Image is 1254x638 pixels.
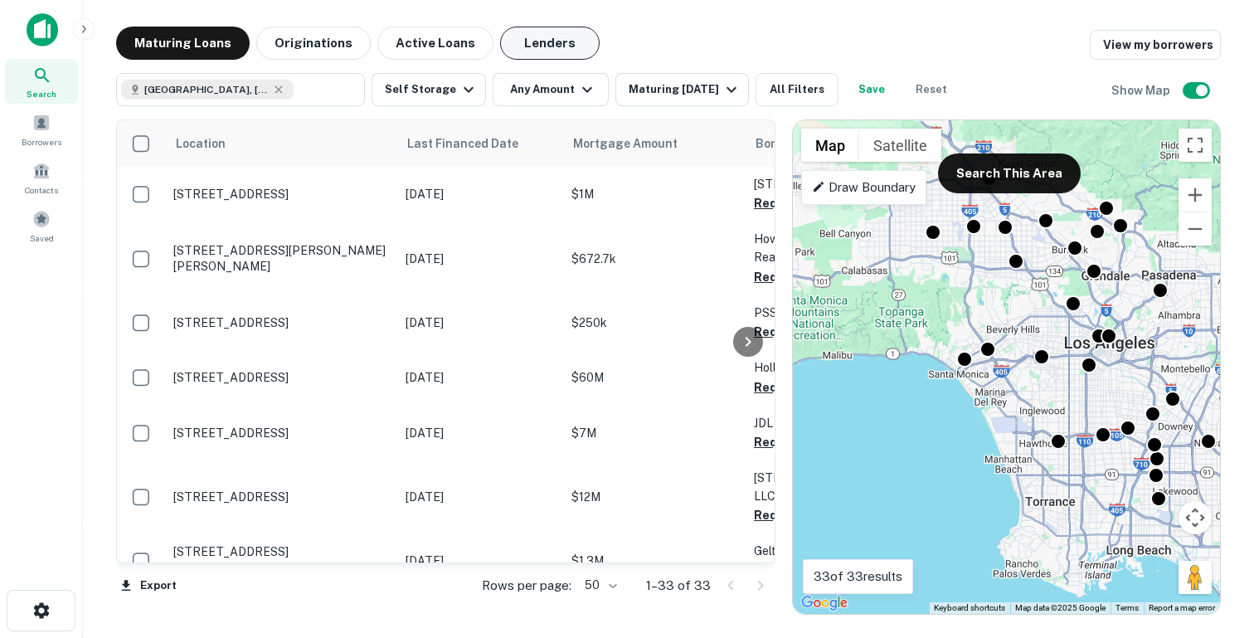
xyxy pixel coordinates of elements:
p: [STREET_ADDRESS] [173,315,389,330]
th: Location [165,120,397,167]
p: [STREET_ADDRESS] [173,370,389,385]
p: [STREET_ADDRESS] [173,489,389,504]
button: Any Amount [493,73,609,106]
span: Search [27,87,56,100]
button: Zoom out [1179,212,1212,246]
th: Last Financed Date [397,120,563,167]
th: Mortgage Amount [563,120,746,167]
button: Search This Area [938,153,1081,193]
div: Maturing [DATE] [629,80,741,100]
button: Maturing Loans [116,27,250,60]
a: Contacts [5,155,78,200]
button: Toggle fullscreen view [1179,129,1212,162]
span: Location [175,134,247,153]
button: Zoom in [1179,178,1212,212]
button: Keyboard shortcuts [934,602,1005,614]
iframe: Chat Widget [1171,452,1254,532]
p: $1M [571,185,737,203]
button: Lenders [500,27,600,60]
p: [STREET_ADDRESS][PERSON_NAME][PERSON_NAME] [173,243,389,273]
h6: Show Map [1111,81,1173,100]
p: [DATE] [406,552,555,570]
p: $672.7k [571,250,737,268]
button: All Filters [756,73,838,106]
img: Google [797,592,852,614]
p: $60M [571,368,737,387]
p: $7M [571,424,737,442]
a: Terms (opens in new tab) [1115,603,1139,612]
div: 0 0 [793,120,1220,614]
span: Mortgage Amount [573,134,699,153]
p: [STREET_ADDRESS] [173,544,389,559]
p: 1–33 of 33 [646,576,711,596]
p: [DATE] [406,488,555,506]
button: Active Loans [377,27,493,60]
a: Saved [5,203,78,248]
a: Borrowers [5,107,78,152]
span: Contacts [25,183,58,197]
h6: 1 of 3 properties [173,560,389,578]
p: [STREET_ADDRESS] [173,187,389,202]
button: Maturing [DATE] [615,73,749,106]
p: [DATE] [406,185,555,203]
span: Saved [30,231,54,245]
a: Search [5,59,78,104]
span: [GEOGRAPHIC_DATA], [GEOGRAPHIC_DATA], [GEOGRAPHIC_DATA] [144,82,269,97]
span: Borrowers [22,135,61,149]
a: Report a map error [1149,603,1215,612]
button: Save your search to get updates of matches that match your search criteria. [845,73,898,106]
button: Reset [905,73,958,106]
div: 50 [578,573,620,597]
p: $12M [571,488,737,506]
button: Show satellite imagery [859,129,941,162]
button: Self Storage [372,73,486,106]
span: Last Financed Date [407,134,540,153]
button: Show street map [801,129,859,162]
p: [STREET_ADDRESS] [173,426,389,441]
a: View my borrowers [1090,30,1221,60]
button: Drag Pegman onto the map to open Street View [1179,561,1212,594]
p: Draw Boundary [812,178,916,197]
p: [DATE] [406,250,555,268]
p: $250k [571,314,737,332]
p: [DATE] [406,368,555,387]
p: [DATE] [406,314,555,332]
p: Rows per page: [482,576,571,596]
p: [DATE] [406,424,555,442]
a: Open this area in Google Maps (opens a new window) [797,592,852,614]
button: Export [116,573,181,598]
p: 33 of 33 results [814,567,902,587]
img: capitalize-icon.png [27,13,58,46]
span: Map data ©2025 Google [1015,603,1106,612]
button: Originations [256,27,371,60]
p: $1.3M [571,552,737,570]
